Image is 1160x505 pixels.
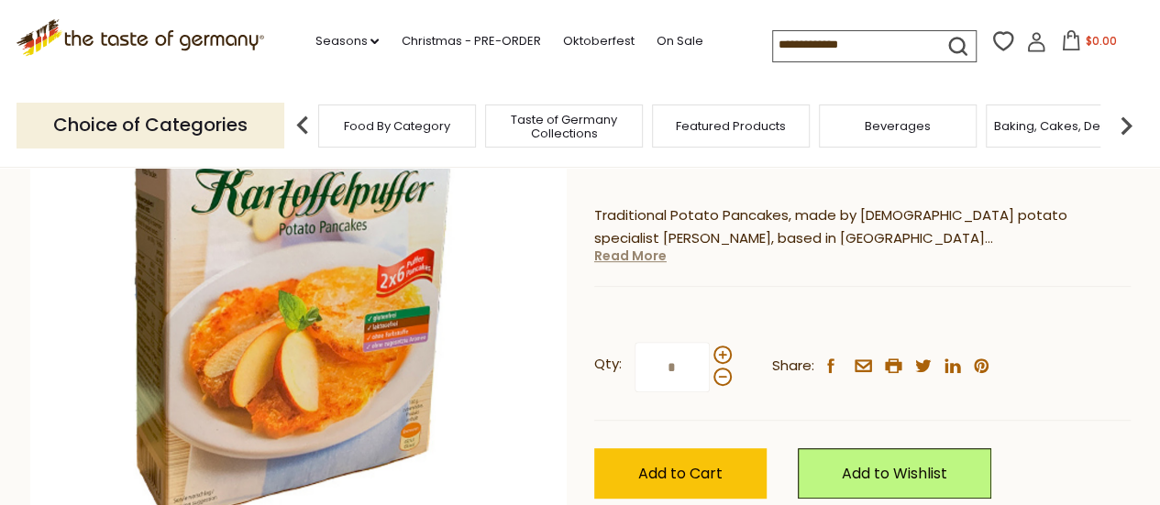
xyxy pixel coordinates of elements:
[772,355,814,378] span: Share:
[798,448,991,499] a: Add to Wishlist
[594,204,1131,250] p: Traditional Potato Pancakes, made by [DEMOGRAPHIC_DATA] potato specialist [PERSON_NAME], based in...
[1050,30,1128,58] button: $0.00
[656,31,702,51] a: On Sale
[17,103,284,148] p: Choice of Categories
[594,448,767,499] button: Add to Cart
[994,119,1136,133] a: Baking, Cakes, Desserts
[491,113,637,140] a: Taste of Germany Collections
[562,31,634,51] a: Oktoberfest
[594,247,667,265] a: Read More
[284,107,321,144] img: previous arrow
[1108,107,1144,144] img: next arrow
[865,119,931,133] a: Beverages
[635,342,710,392] input: Qty:
[344,119,450,133] a: Food By Category
[594,353,622,376] strong: Qty:
[1085,33,1116,49] span: $0.00
[667,152,746,170] span: ( )
[401,31,540,51] a: Christmas - PRE-ORDER
[676,119,786,133] a: Featured Products
[315,31,379,51] a: Seasons
[638,463,723,484] span: Add to Cart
